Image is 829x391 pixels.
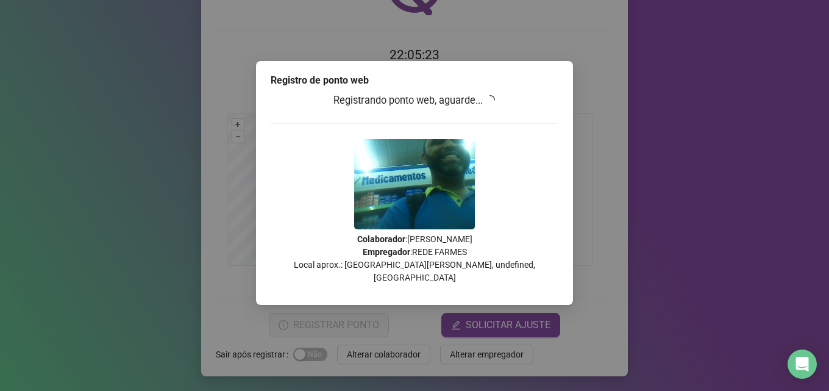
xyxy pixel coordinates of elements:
img: Z [354,139,475,229]
strong: Colaborador [357,234,405,244]
span: loading [485,95,496,106]
h3: Registrando ponto web, aguarde... [271,93,558,109]
div: Open Intercom Messenger [788,350,817,379]
p: : [PERSON_NAME] : REDE FARMES Local aprox.: [GEOGRAPHIC_DATA][PERSON_NAME], undefined, [GEOGRAPHI... [271,233,558,284]
div: Registro de ponto web [271,73,558,88]
strong: Empregador [363,247,410,257]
